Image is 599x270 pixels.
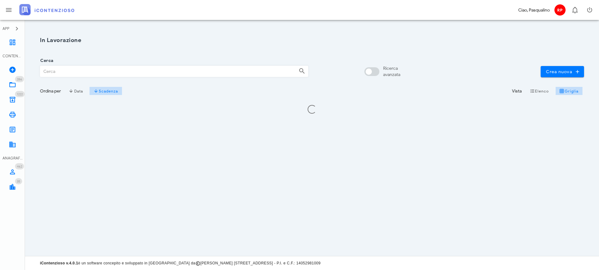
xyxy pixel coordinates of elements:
[17,92,23,96] span: 1222
[541,66,584,77] button: Crea nuova
[40,36,584,45] h1: In Lavorazione
[19,4,74,15] img: logo-text-2x.png
[552,2,567,17] button: RP
[17,179,20,183] span: 35
[2,155,22,161] div: ANAGRAFICA
[512,88,522,94] div: Vista
[518,7,550,13] div: Ciao, Pasqualino
[17,77,22,81] span: 286
[17,164,22,168] span: 462
[2,53,22,59] div: CONTENZIOSO
[15,178,22,184] span: Distintivo
[554,4,566,16] span: RP
[525,87,553,95] button: Elenco
[530,88,549,93] span: Elenco
[15,163,24,169] span: Distintivo
[383,65,400,78] div: Ricerca avanzata
[90,87,122,95] button: Scadenza
[40,66,294,77] input: Cerca
[567,2,582,17] button: Distintivo
[69,88,83,93] span: Data
[94,88,118,93] span: Scadenza
[40,88,61,94] div: Ordina per
[15,91,25,97] span: Distintivo
[65,87,87,95] button: Data
[546,69,579,74] span: Crea nuova
[556,87,583,95] button: Griglia
[559,88,579,93] span: Griglia
[38,58,53,64] label: Cerca
[40,261,78,265] strong: iContenzioso v.4.0.1
[15,76,24,82] span: Distintivo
